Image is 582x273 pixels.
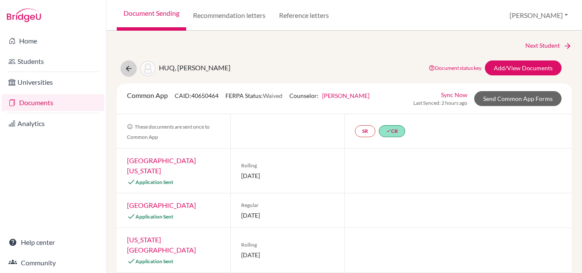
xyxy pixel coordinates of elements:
[289,92,369,99] span: Counselor:
[2,94,104,111] a: Documents
[2,74,104,91] a: Universities
[175,92,219,99] span: CAID: 40650464
[135,179,173,185] span: Application Sent
[159,63,230,72] span: HUQ, [PERSON_NAME]
[241,211,334,220] span: [DATE]
[441,90,467,99] a: Sync Now
[413,99,467,107] span: Last Synced: 2 hours ago
[241,250,334,259] span: [DATE]
[474,91,562,106] a: Send Common App Forms
[127,91,168,99] span: Common App
[485,60,562,75] a: Add/View Documents
[2,115,104,132] a: Analytics
[2,53,104,70] a: Students
[429,65,481,71] a: Document status key
[241,162,334,170] span: Rolling
[127,124,210,140] span: These documents are sent once to Common App
[2,234,104,251] a: Help center
[241,171,334,180] span: [DATE]
[2,32,104,49] a: Home
[241,201,334,209] span: Regular
[241,241,334,249] span: Rolling
[225,92,282,99] span: FERPA Status:
[127,201,196,209] a: [GEOGRAPHIC_DATA]
[379,125,405,137] a: doneCR
[263,92,282,99] span: Waived
[127,156,196,175] a: [GEOGRAPHIC_DATA][US_STATE]
[322,92,369,99] a: [PERSON_NAME]
[135,258,173,264] span: Application Sent
[355,125,375,137] a: SR
[135,213,173,220] span: Application Sent
[386,128,391,133] i: done
[2,254,104,271] a: Community
[525,41,572,50] a: Next Student
[7,9,41,22] img: Bridge-U
[127,236,196,254] a: [US_STATE][GEOGRAPHIC_DATA]
[506,7,572,23] button: [PERSON_NAME]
